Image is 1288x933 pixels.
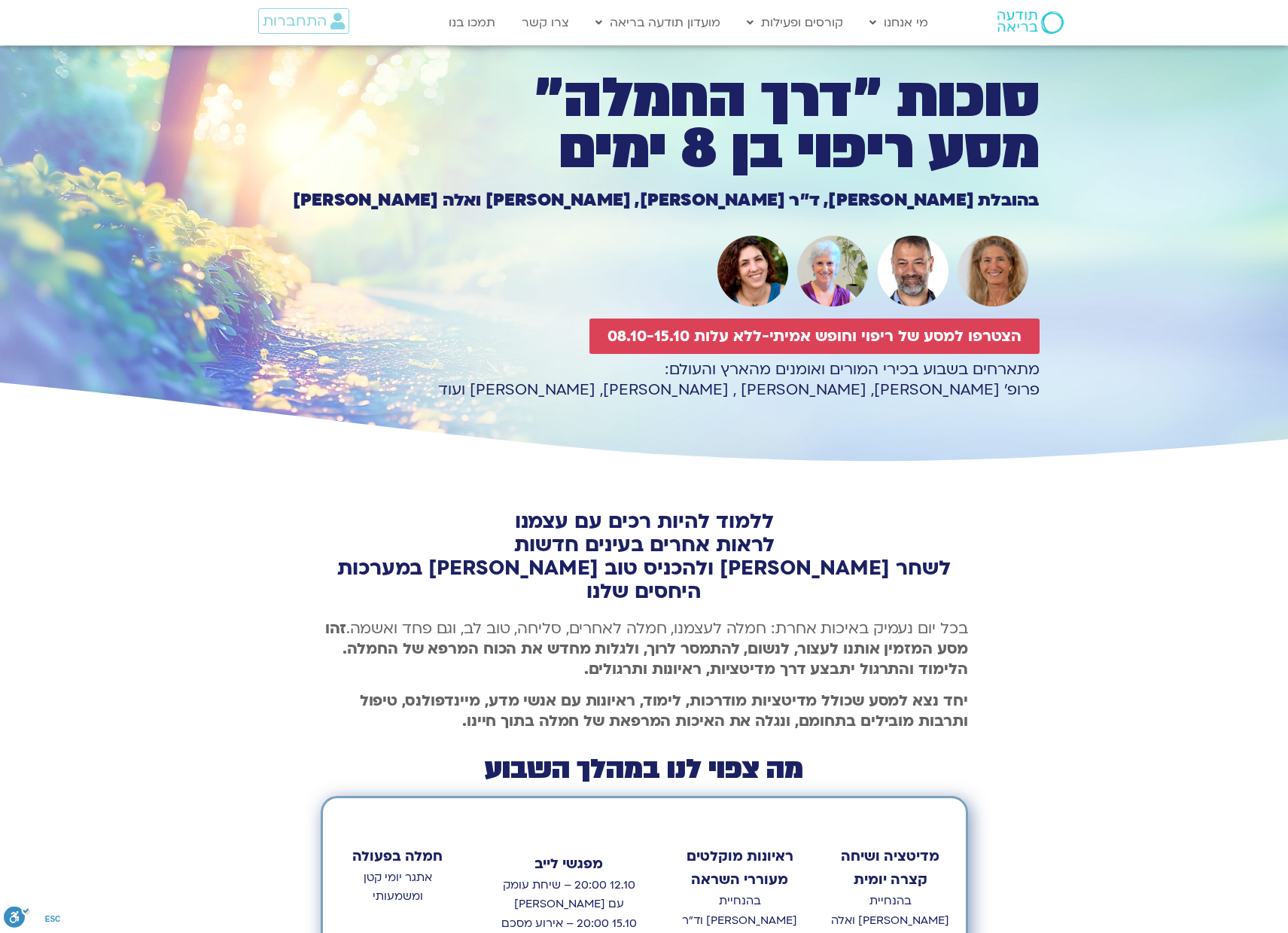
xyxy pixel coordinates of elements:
[263,13,327,29] span: התחברות
[841,847,939,890] strong: מדיטציה ושיחה קצרה יומית
[321,757,968,782] h2: מה צפוי לנו במהלך השבוע
[249,359,1040,400] p: מתארחים בשבוע בכירי המורים ואומנים מהארץ והעולם: פרופ׳ [PERSON_NAME], [PERSON_NAME] , [PERSON_NAM...
[337,868,458,907] p: אתגר יומי קטן ומשמעותי
[352,847,443,866] strong: חמלה בפעולה
[534,855,603,874] strong: מפגשי לייב
[997,11,1064,34] img: תודעה בריאה
[862,8,936,37] a: מי אנחנו
[249,192,1040,209] h1: בהובלת [PERSON_NAME], ד״ר [PERSON_NAME], [PERSON_NAME] ואלה [PERSON_NAME]
[514,8,577,37] a: צרו קשר
[687,847,793,890] strong: ראיונות מוקלטים מעוררי השראה
[441,8,503,37] a: תמכו בנו
[258,8,349,34] a: התחברות
[249,73,1040,175] h1: סוכות ״דרך החמלה״ מסע ריפוי בן 8 ימים
[588,8,728,37] a: מועדון תודעה בריאה
[607,328,1022,345] span: הצטרפו למסע של ריפוי וחופש אמיתי-ללא עלות 08.10-15.10
[325,618,968,679] b: זהו מסע המזמין אותנו לעצור, לנשום, להתמסר לרוך, ולגלות מחדש את הכוח המרפא של החמלה. הלימוד והתרגו...
[321,510,968,603] h2: ללמוד להיות רכים עם עצמנו לראות אחרים בעינים חדשות לשחר [PERSON_NAME] ולהכניס טוב [PERSON_NAME] ב...
[589,319,1040,354] a: הצטרפו למסע של ריפוי וחופש אמיתי-ללא עלות 08.10-15.10
[360,691,968,731] b: יחד נצא למסע שכולל מדיטציות מודרכות, לימוד, ראיונות עם אנשי מדע, מיינדפולנס, טיפול ותרבות מובילים...
[739,8,851,37] a: קורסים ופעילות
[321,618,968,679] p: בכל יום נעמיק באיכות אחרת: חמלה לעצמנו, חמלה לאחרים, סליחה, טוב לב, וגם פחד ואשמה.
